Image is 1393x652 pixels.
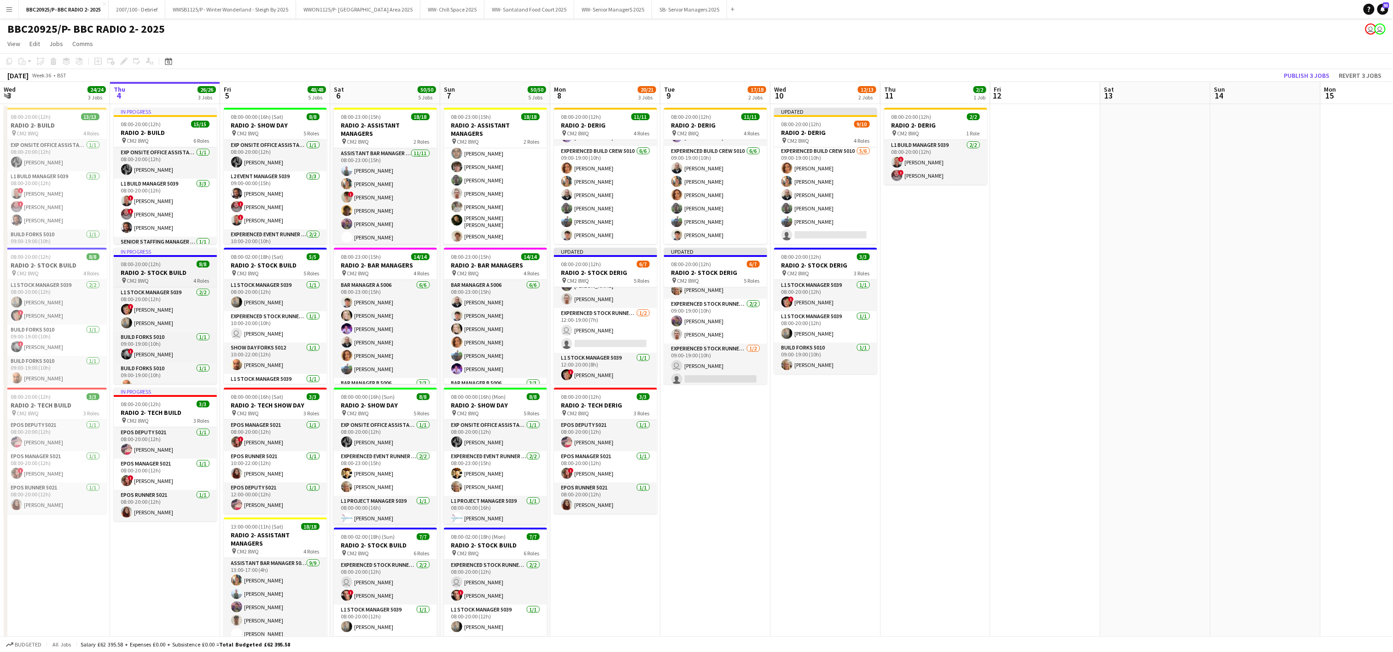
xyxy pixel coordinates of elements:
span: 08:00-20:00 (12h) [671,113,711,120]
span: Jobs [49,40,63,48]
span: 7/7 [527,533,540,540]
span: 08:00-20:00 (12h) [561,393,601,400]
h3: RADIO 2- STOCK BUILD [4,261,107,269]
button: Publish 3 jobs [1281,70,1334,81]
span: 2/2 [967,113,980,120]
button: WW- Senior ManagerS 2025 [574,0,652,18]
span: 3/3 [637,393,650,400]
span: CM2 8WQ [127,417,149,424]
span: 5 Roles [414,410,430,417]
app-card-role: Experienced Build Crew 50106/609:00-19:00 (10h)[PERSON_NAME][PERSON_NAME][PERSON_NAME][PERSON_NAM... [554,146,657,244]
a: Comms [69,38,97,50]
h3: RADIO 2- BUILD [114,128,217,137]
span: CM2 8WQ [898,130,920,137]
div: In progress08:00-20:00 (12h)15/15RADIO 2- BUILD CM2 8WQ6 RolesExp Onsite Office Assistant 50121/1... [114,108,217,244]
span: 3 Roles [194,417,210,424]
div: 08:00-00:00 (16h) (Sun)8/8RADIO 2- SHOW DAY CM2 8WQ5 RolesExp Onsite Office Assistant 50121/108:0... [334,388,437,524]
span: Edit [29,40,40,48]
span: 08:00-00:00 (16h) (Mon) [451,393,506,400]
span: CM2 8WQ [347,550,369,557]
span: CM2 8WQ [677,277,699,284]
span: 08:00-20:00 (12h) [561,261,601,268]
div: 08:00-23:00 (15h)14/14RADIO 2- BAR MANAGERS CM2 8WQ4 RolesBar Manager A 50066/608:00-23:00 (15h)[... [444,248,547,384]
div: In progress [114,388,217,395]
h3: RADIO 2- STOCK BUILD [224,261,327,269]
span: 8/8 [527,393,540,400]
span: ! [458,590,464,595]
span: ! [128,209,134,214]
span: ! [18,310,23,315]
app-card-role: Exp Onsite Office Assistant 50121/108:00-20:00 (12h)[PERSON_NAME] [4,140,107,171]
div: 08:00-00:00 (16h) (Sat)3/3RADIO 2- TECH SHOW DAY CM2 8WQ3 RolesEPOS Manager 50211/108:00-20:00 (1... [224,388,327,514]
span: 8/8 [197,261,210,268]
app-card-role: L1 Stock Manager 50391/114:00-02:00 (12h) [224,374,327,405]
div: Updated [774,108,877,115]
app-card-role: Experienced Stock Runner 50121/209:00-19:00 (10h) [PERSON_NAME] [664,343,767,388]
app-card-role: EPOS Runner 50211/110:00-22:00 (12h)[PERSON_NAME] [224,451,327,483]
app-card-role: Exp Onsite Office Assistant 50121/108:00-20:00 (12h)[PERSON_NAME] [114,147,217,179]
h3: RADIO 2- SHOW DAY [444,401,547,409]
app-card-role: EPOS Deputy 50211/108:00-20:00 (12h)[PERSON_NAME] [554,420,657,451]
h3: RADIO 2- STOCK BUILD [114,268,217,277]
span: ! [238,215,244,220]
h3: RADIO 2- ASSISTANT MANAGERS [224,531,327,547]
span: 08:00-02:00 (18h) (Sat) [231,253,284,260]
span: 2 Roles [414,138,430,145]
span: CM2 8WQ [127,137,149,144]
span: 3/3 [857,253,870,260]
app-card-role: Experienced Event Runner 50122/208:00-23:00 (15h)[PERSON_NAME][PERSON_NAME] [334,451,437,496]
div: Updated08:00-20:00 (12h)6/7RADIO 2- STOCK DERIG CM2 8WQ5 Roles[PERSON_NAME]Experienced Stock Runn... [554,248,657,384]
span: 3/3 [197,401,210,407]
span: CM2 8WQ [787,137,810,144]
span: 5 Roles [304,130,320,137]
app-card-role: Build Forks 50101/109:00-19:00 (10h)![PERSON_NAME] [4,325,107,356]
span: 08:00-20:00 (12h) [671,261,711,268]
app-card-role: Experienced Stock Runner 50121/212:00-19:00 (7h) [PERSON_NAME] [554,308,657,353]
span: ! [128,475,134,481]
span: View [7,40,20,48]
app-card-role: Show Day Forks 50121/110:00-22:00 (12h)[PERSON_NAME] [224,343,327,374]
span: 5 Roles [744,277,760,284]
app-job-card: 08:00-02:00 (18h) (Sat)5/5RADIO 2- STOCK BUILD CM2 8WQ5 RolesL1 Stock Manager 50391/108:00-20:00 ... [224,248,327,384]
span: CM2 8WQ [677,130,699,137]
h3: RADIO 2- ASSISTANT MANAGERS [334,121,437,138]
app-card-role: L1 Stock Manager 50392/208:00-20:00 (12h)![PERSON_NAME][PERSON_NAME] [114,287,217,332]
span: 08:00-20:00 (12h) [11,253,51,260]
h3: RADIO 2- TECH BUILD [4,401,107,409]
span: 4 Roles [194,277,210,284]
span: CM2 8WQ [127,277,149,284]
app-card-role: Experienced Event Runner 50122/208:00-23:00 (15h)[PERSON_NAME][PERSON_NAME] [444,451,547,496]
span: 4 Roles [84,130,99,137]
span: 11/11 [631,113,650,120]
h3: RADIO 2- DERIG [664,121,767,129]
span: 14/14 [411,253,430,260]
span: 15/15 [191,121,210,128]
app-job-card: 08:00-23:00 (15h)18/18RADIO 2- ASSISTANT MANAGERS CM2 8WQ2 Roles[PERSON_NAME][PERSON_NAME]Cellar ... [444,108,547,244]
span: 08:00-20:00 (12h) [121,121,161,128]
div: In progress [114,248,217,255]
app-card-role: Bar Manager B 50063/3 [444,378,547,436]
app-job-card: 08:00-20:00 (12h)11/11RADIO 2- DERIG CM2 8WQ4 Roles[PERSON_NAME]Build Forks 50101/109:00-19:00 (1... [664,108,767,244]
span: CM2 8WQ [17,270,39,277]
h3: RADIO 2- TECH SHOW DAY [224,401,327,409]
h3: RADIO 2- SHOW DAY [224,121,327,129]
app-card-role: Bar Manager B 50063/3 [334,378,437,436]
span: ! [18,188,23,193]
app-card-role: Exp Onsite Office Assistant 50121/108:00-20:00 (12h)[PERSON_NAME] [334,420,437,451]
app-card-role: EPOS Deputy 50211/112:00-00:00 (12h)[PERSON_NAME] [224,483,327,514]
span: 4 Roles [414,270,430,277]
span: 5 Roles [524,410,540,417]
span: ! [898,170,904,175]
app-card-role: Exp Onsite Office Assistant 50121/108:00-20:00 (12h)[PERSON_NAME] [444,420,547,451]
span: Budgeted [15,641,41,648]
app-card-role: L1 Build Manager 50393/308:00-20:00 (12h)![PERSON_NAME]![PERSON_NAME][PERSON_NAME] [4,171,107,229]
span: CM2 8WQ [17,130,39,137]
span: 9/10 [854,121,870,128]
span: 13:00-00:00 (11h) (Sat) [231,523,284,530]
div: 08:00-00:00 (16h) (Sat)8/8RADIO 2- SHOW DAY CM2 8WQ5 RolesExp Onsite Office Assistant 50121/108:0... [224,108,327,244]
span: 08:00-20:00 (12h) [121,261,161,268]
span: CM2 8WQ [567,277,589,284]
span: ! [128,195,134,201]
span: Sat [334,85,344,93]
span: 08:00-20:00 (12h) [11,393,51,400]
